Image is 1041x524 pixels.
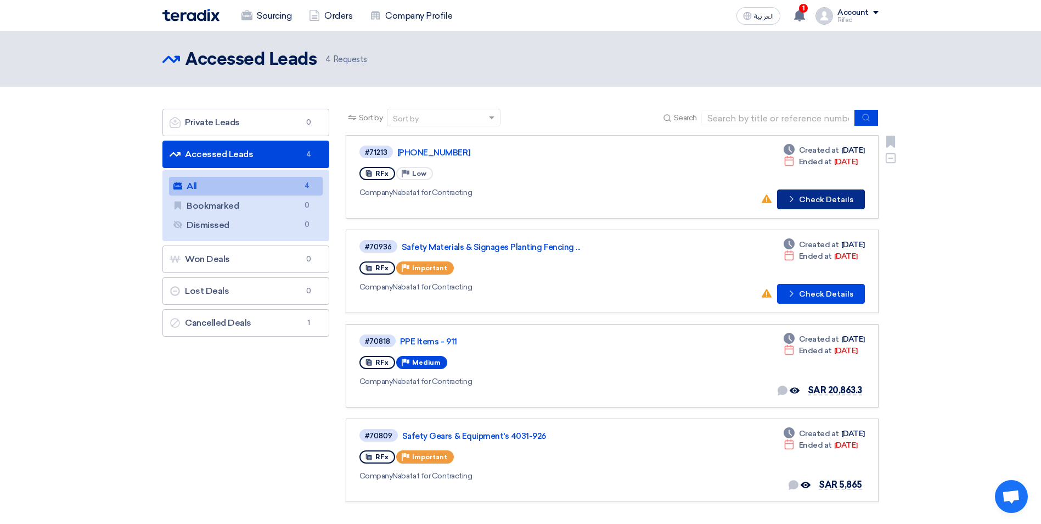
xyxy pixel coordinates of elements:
span: Ended at [799,156,832,168]
div: Nabatat for Contracting [359,376,677,387]
span: 1 [302,317,316,328]
a: Accessed Leads4 [162,141,329,168]
div: [DATE] [784,439,858,451]
span: Medium [412,359,441,366]
div: #70809 [365,432,392,439]
a: Company Profile [361,4,461,28]
span: 0 [302,117,316,128]
input: Search by title or reference number [701,110,855,126]
button: العربية [736,7,780,25]
span: العربية [754,13,774,20]
div: [DATE] [784,156,858,168]
span: SAR 5,865 [819,480,862,490]
a: Dismissed [169,216,323,235]
div: [DATE] [784,428,865,439]
span: Ended at [799,439,832,451]
a: Won Deals0 [162,246,329,273]
span: Important [412,453,447,461]
span: Important [412,264,447,272]
span: Created at [799,239,839,250]
div: Nabatat for Contracting [359,187,674,198]
span: Company [359,377,393,386]
a: Safety Materials & Signages Planting Fencing ... [402,242,676,252]
span: 1 [799,4,808,13]
span: Company [359,282,393,292]
div: Account [837,8,869,18]
a: Bookmarked [169,197,323,215]
span: 4 [302,149,316,160]
div: Sort by [393,113,419,125]
div: [DATE] [784,239,865,250]
span: RFx [375,170,389,177]
div: Nabatat for Contracting [359,470,679,482]
div: #70936 [365,243,392,250]
span: 0 [302,254,316,265]
span: Ended at [799,250,832,262]
a: Open chat [995,480,1028,513]
div: Rifad [837,17,879,23]
a: [PHONE_NUMBER] [397,148,672,158]
span: 0 [301,200,314,211]
span: Search [674,112,697,124]
a: Orders [300,4,361,28]
span: RFx [375,359,389,366]
a: All [169,177,323,196]
a: PPE Items - 911 [400,337,674,347]
span: Company [359,188,393,197]
span: Ended at [799,345,832,356]
div: [DATE] [784,144,865,156]
a: Lost Deals0 [162,277,329,305]
a: Private Leads0 [162,109,329,136]
span: Created at [799,333,839,345]
img: profile_test.png [815,7,833,25]
span: Created at [799,428,839,439]
span: RFx [375,264,389,272]
button: Check Details [777,189,865,209]
div: [DATE] [784,250,858,262]
div: #71213 [365,149,387,156]
span: 0 [301,219,314,231]
img: Teradix logo [162,9,220,21]
span: Requests [325,53,367,66]
div: [DATE] [784,345,858,356]
div: Nabatat for Contracting [359,281,678,293]
div: #70818 [365,338,390,345]
span: RFx [375,453,389,461]
a: Cancelled Deals1 [162,309,329,337]
span: Sort by [359,112,383,124]
span: SAR 20,863.3 [808,385,862,395]
span: Low [412,170,426,177]
span: Company [359,471,393,481]
span: 4 [325,54,331,64]
button: Check Details [777,284,865,304]
div: [DATE] [784,333,865,345]
span: 0 [302,286,316,297]
span: Created at [799,144,839,156]
a: Safety Gears & Equipment's 4031-926 [402,431,677,441]
a: Sourcing [233,4,300,28]
span: 4 [301,180,314,192]
h2: Accessed Leads [185,49,317,71]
